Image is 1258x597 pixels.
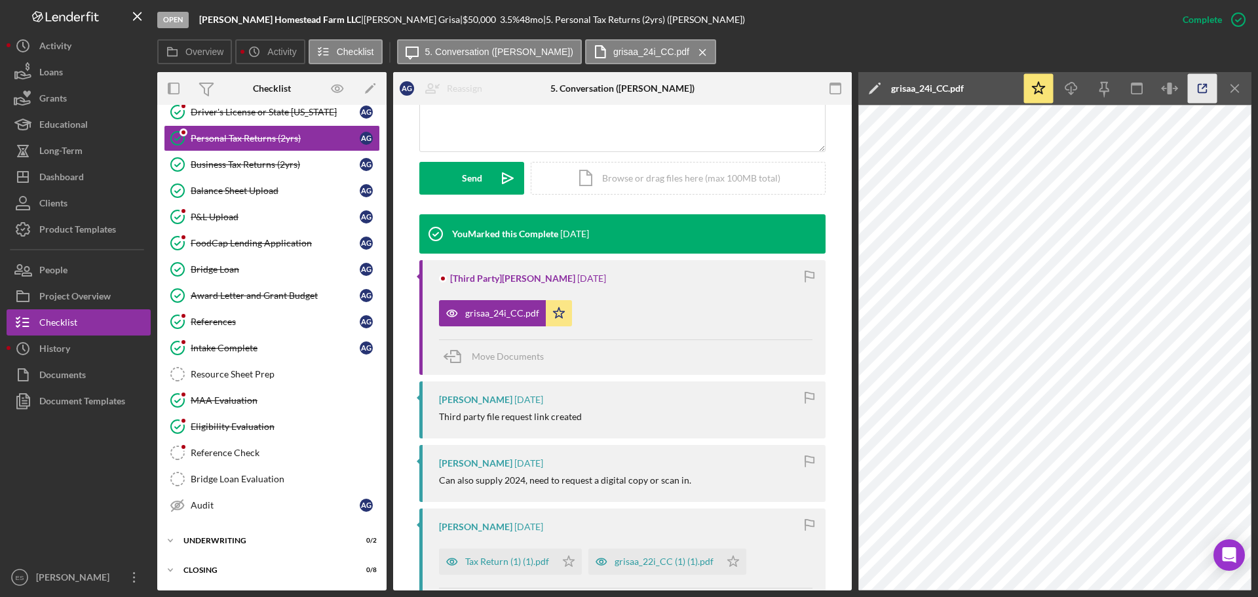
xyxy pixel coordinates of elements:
[16,574,24,581] text: ES
[7,164,151,190] button: Dashboard
[353,566,377,574] div: 0 / 8
[191,474,379,484] div: Bridge Loan Evaluation
[164,151,380,178] a: Business Tax Returns (2yrs)AG
[393,75,495,102] button: AGReassign
[164,309,380,335] a: ReferencesAG
[353,537,377,545] div: 0 / 2
[39,85,67,115] div: Grants
[39,283,111,313] div: Project Overview
[39,111,88,141] div: Educational
[7,138,151,164] button: Long-Term
[472,351,544,362] span: Move Documents
[360,499,373,512] div: A G
[891,83,964,94] div: grisaa_24i_CC.pdf
[157,12,189,28] div: Open
[309,39,383,64] button: Checklist
[550,83,695,94] div: 5. Conversation ([PERSON_NAME])
[588,549,746,575] button: grisaa_22i_CC (1) (1).pdf
[191,369,379,379] div: Resource Sheet Prep
[360,210,373,223] div: A G
[191,264,360,275] div: Bridge Loan
[7,388,151,414] button: Document Templates
[164,466,380,492] a: Bridge Loan Evaluation
[164,440,380,466] a: Reference Check
[447,75,482,102] div: Reassign
[39,388,125,417] div: Document Templates
[183,537,344,545] div: Underwriting
[514,395,543,405] time: 2025-08-01 15:21
[439,522,512,532] div: [PERSON_NAME]
[7,33,151,59] a: Activity
[39,362,86,391] div: Documents
[7,564,151,590] button: ES[PERSON_NAME]
[164,361,380,387] a: Resource Sheet Prep
[7,283,151,309] a: Project Overview
[1213,539,1245,571] div: Open Intercom Messenger
[585,39,716,64] button: grisaa_24i_CC.pdf
[1183,7,1222,33] div: Complete
[39,336,70,365] div: History
[439,300,572,326] button: grisaa_24i_CC.pdf
[360,263,373,276] div: A G
[253,83,291,94] div: Checklist
[397,39,582,64] button: 5. Conversation ([PERSON_NAME])
[502,273,575,284] a: [PERSON_NAME]
[191,212,360,222] div: P&L Upload
[164,230,380,256] a: FoodCap Lending ApplicationAG
[191,107,360,117] div: Driver's License or State [US_STATE]
[39,164,84,193] div: Dashboard
[164,99,380,125] a: Driver's License or State [US_STATE]AG
[360,132,373,145] div: A G
[39,59,63,88] div: Loans
[39,33,71,62] div: Activity
[360,289,373,302] div: A G
[164,335,380,361] a: Intake CompleteAG
[164,204,380,230] a: P&L UploadAG
[514,458,543,469] time: 2025-08-01 15:21
[191,343,360,353] div: Intake Complete
[439,458,512,469] div: [PERSON_NAME]
[185,47,223,57] label: Overview
[452,229,558,239] div: You Marked this Complete
[425,47,573,57] label: 5. Conversation ([PERSON_NAME])
[560,229,589,239] time: 2025-08-05 16:35
[439,340,557,373] button: Move Documents
[7,59,151,85] button: Loans
[191,159,360,170] div: Business Tax Returns (2yrs)
[577,273,606,284] time: 2025-08-04 18:36
[235,39,305,64] button: Activity
[191,317,360,327] div: References
[7,309,151,336] a: Checklist
[164,492,380,518] a: AuditAG
[360,184,373,197] div: A G
[164,256,380,282] a: Bridge LoanAG
[191,133,360,144] div: Personal Tax Returns (2yrs)
[463,14,496,25] span: $50,000
[7,111,151,138] a: Educational
[360,315,373,328] div: A G
[191,421,379,432] div: Eligibility Evaluation
[164,387,380,414] a: MAA Evaluation
[199,14,361,25] b: [PERSON_NAME] Homestead Farm LLC
[360,341,373,355] div: A G
[439,395,512,405] div: [PERSON_NAME]
[157,39,232,64] button: Overview
[183,566,344,574] div: Closing
[439,475,691,486] div: Can also supply 2024, need to request a digital copy or scan in.
[191,500,360,510] div: Audit
[33,564,118,594] div: [PERSON_NAME]
[462,162,482,195] div: Send
[7,257,151,283] button: People
[364,14,463,25] div: [PERSON_NAME] Grisa |
[439,412,582,422] div: Third party file request link created
[39,216,116,246] div: Product Templates
[164,282,380,309] a: Award Letter and Grant BudgetAG
[7,216,151,242] a: Product Templates
[615,556,714,567] div: grisaa_22i_CC (1) (1).pdf
[7,362,151,388] a: Documents
[439,549,582,575] button: Tax Return (1) (1).pdf
[465,556,549,567] div: Tax Return (1) (1).pdf
[520,14,543,25] div: 48 mo
[360,158,373,171] div: A G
